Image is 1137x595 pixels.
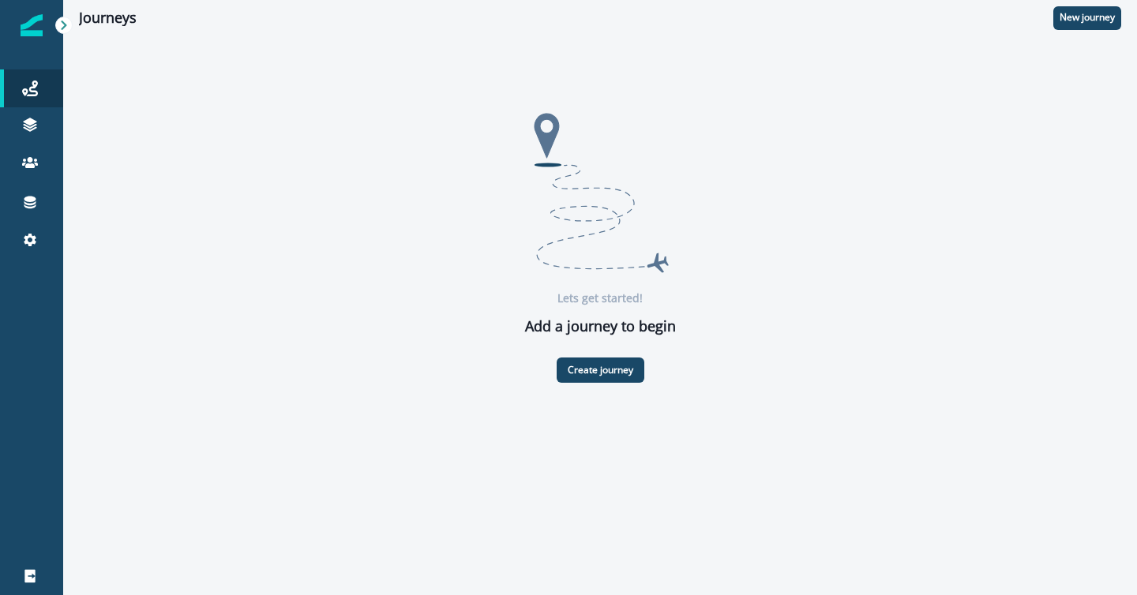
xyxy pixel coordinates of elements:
[557,290,643,306] p: Lets get started!
[557,357,644,383] button: Create journey
[21,14,43,36] img: Inflection
[568,365,633,376] p: Create journey
[525,105,676,280] img: Journey
[525,316,676,337] p: Add a journey to begin
[79,9,137,27] h1: Journeys
[1053,6,1121,30] button: New journey
[1060,12,1115,23] p: New journey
